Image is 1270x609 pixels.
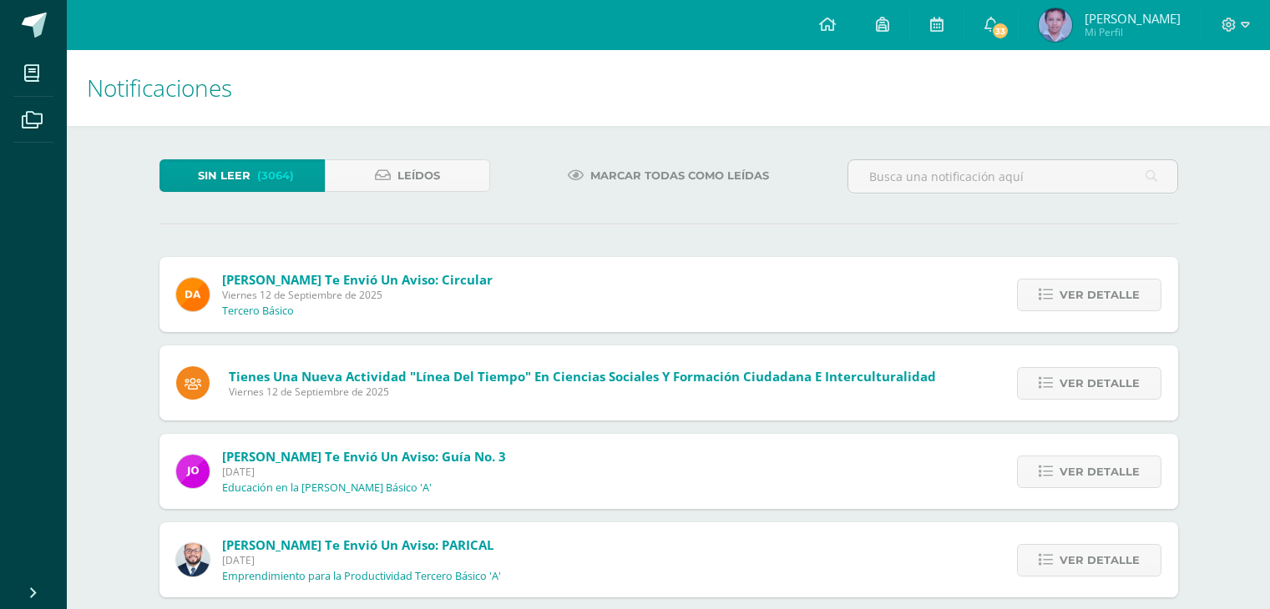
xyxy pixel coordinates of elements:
span: 33 [991,22,1009,40]
span: [PERSON_NAME] [1085,10,1181,27]
p: Tercero Básico [222,304,294,318]
span: Viernes 12 de Septiembre de 2025 [222,288,493,302]
p: Educación en la [PERSON_NAME] Básico 'A' [222,481,432,495]
a: Marcar todas como leídas [547,159,790,192]
img: 628181265a9c4cc8690272b5fc2d1872.png [1039,8,1072,42]
span: [PERSON_NAME] te envió un aviso: Guía no. 3 [222,448,506,465]
span: [PERSON_NAME] te envió un aviso: PARICAL [222,536,493,553]
span: Leídos [397,160,440,191]
a: Sin leer(3064) [159,159,325,192]
img: f9d34ca01e392badc01b6cd8c48cabbd.png [176,278,210,311]
span: Notificaciones [87,72,232,103]
span: (3064) [257,160,294,191]
p: Emprendimiento para la Productividad Tercero Básico 'A' [222,570,501,583]
a: Leídos [325,159,490,192]
span: Sin leer [198,160,250,191]
span: Ver detalle [1060,545,1140,576]
input: Busca una notificación aquí [848,160,1177,193]
img: 6614adf7432e56e5c9e182f11abb21f1.png [176,455,210,488]
span: [DATE] [222,553,501,567]
span: [DATE] [222,465,506,479]
span: Viernes 12 de Septiembre de 2025 [229,385,936,399]
img: eaa624bfc361f5d4e8a554d75d1a3cf6.png [176,543,210,576]
span: Mi Perfil [1085,25,1181,39]
span: Marcar todas como leídas [590,160,769,191]
span: [PERSON_NAME] te envió un aviso: Circular [222,271,493,288]
span: Ver detalle [1060,456,1140,487]
span: Tienes una nueva actividad "Línea del tiempo" En Ciencias Sociales y Formación Ciudadana e Interc... [229,368,936,385]
span: Ver detalle [1060,279,1140,310]
span: Ver detalle [1060,368,1140,399]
